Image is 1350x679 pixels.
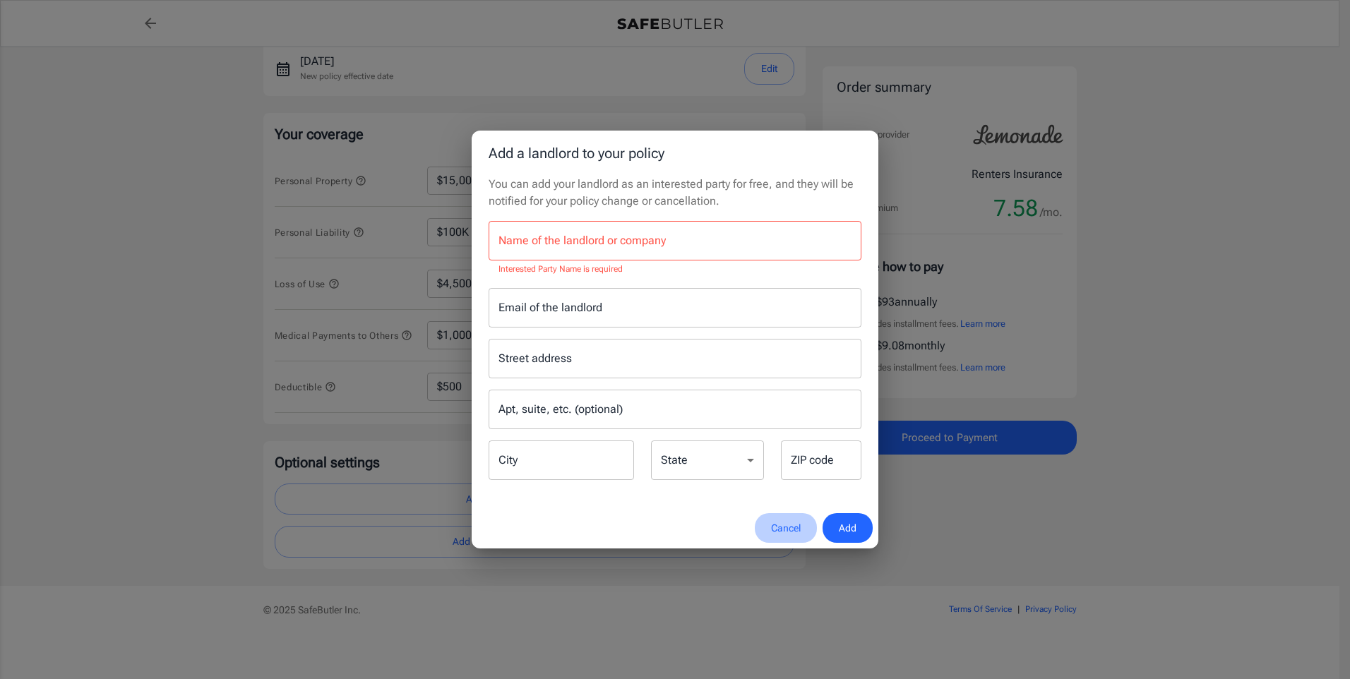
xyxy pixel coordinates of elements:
button: Cancel [755,513,817,543]
button: Add [823,513,873,543]
p: You can add your landlord as an interested party for free, and they will be notified for your pol... [489,176,861,210]
p: Interested Party Name is required [498,263,852,277]
span: Add [839,519,856,537]
h2: Add a landlord to your policy [472,131,878,176]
